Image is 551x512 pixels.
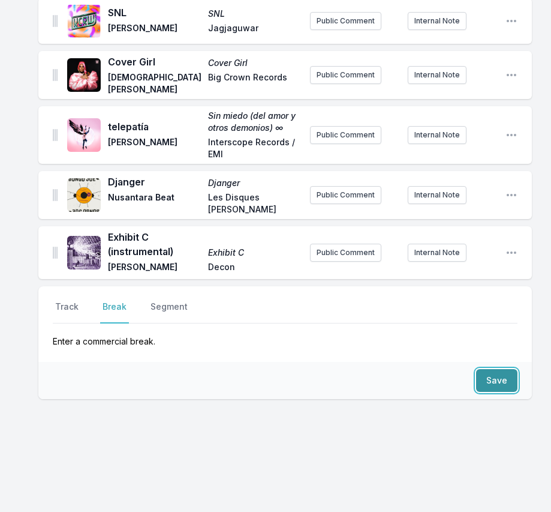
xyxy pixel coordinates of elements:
[53,189,58,201] img: Drag Handle
[208,191,301,215] span: Les Disques [PERSON_NAME]
[108,55,201,69] span: Cover Girl
[505,15,517,27] button: Open playlist item options
[408,126,466,144] button: Internal Note
[505,69,517,81] button: Open playlist item options
[408,186,466,204] button: Internal Note
[310,126,381,144] button: Public Comment
[108,230,201,259] span: Exhibit C (instrumental)
[208,8,301,20] span: SNL
[108,5,201,20] span: SNL
[208,71,301,95] span: Big Crown Records
[208,261,301,276] span: Decon
[208,136,301,160] span: Interscope Records / EMI
[53,15,58,27] img: Drag Handle
[310,244,381,262] button: Public Comment
[408,66,466,84] button: Internal Note
[208,110,301,134] span: Sin miedo (del amor y otros demonios) ∞
[148,301,190,324] button: Segment
[53,247,58,259] img: Drag Handle
[310,186,381,204] button: Public Comment
[108,261,201,276] span: [PERSON_NAME]
[67,178,101,212] img: Djanger
[208,177,301,189] span: Djanger
[108,191,201,215] span: Nusantara Beat
[310,66,381,84] button: Public Comment
[476,369,517,392] button: Save
[108,136,201,160] span: [PERSON_NAME]
[208,57,301,69] span: Cover Girl
[108,71,201,95] span: [DEMOGRAPHIC_DATA] [PERSON_NAME]
[53,301,81,324] button: Track
[505,129,517,141] button: Open playlist item options
[505,189,517,201] button: Open playlist item options
[108,175,201,189] span: Djanger
[53,129,58,141] img: Drag Handle
[53,324,517,348] p: Enter a commercial break.
[67,118,101,152] img: Sin miedo (del amor y otros demonios) ∞
[408,12,466,30] button: Internal Note
[208,247,301,259] span: Exhibit C
[310,12,381,30] button: Public Comment
[108,22,201,37] span: [PERSON_NAME]
[67,236,101,270] img: Exhibit C
[208,22,301,37] span: Jagjaguwar
[505,247,517,259] button: Open playlist item options
[67,58,101,92] img: Cover Girl
[53,69,58,81] img: Drag Handle
[100,301,129,324] button: Break
[67,4,101,38] img: SNL
[408,244,466,262] button: Internal Note
[108,119,201,134] span: telepatía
